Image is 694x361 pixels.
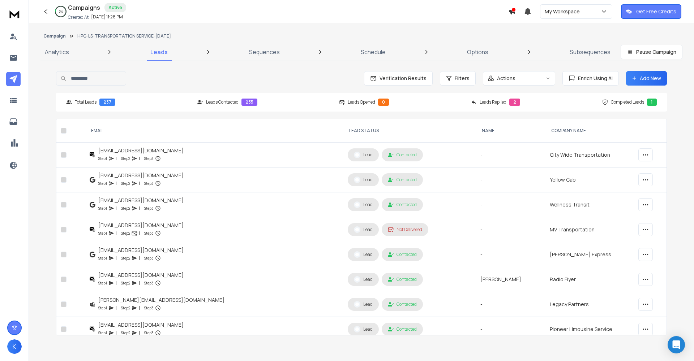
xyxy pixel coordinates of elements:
[144,329,154,336] p: Step 3
[121,205,130,212] p: Step 2
[98,247,184,254] div: [EMAIL_ADDRESS][DOMAIN_NAME]
[476,143,545,168] td: -
[40,43,73,61] a: Analytics
[59,9,63,14] p: 6 %
[476,317,545,342] td: -
[388,301,417,307] div: Contacted
[116,255,117,262] p: |
[570,48,611,56] p: Subsequences
[98,205,107,212] p: Step 1
[144,230,154,237] p: Step 3
[98,255,107,262] p: Step 1
[116,304,117,312] p: |
[545,317,634,342] td: Pioneer Limousine Service
[388,177,417,183] div: Contacted
[565,43,615,61] a: Subsequences
[139,230,140,237] p: |
[146,43,172,61] a: Leads
[245,43,284,61] a: Sequences
[68,14,90,20] p: Created At:
[121,230,130,237] p: Step 2
[354,152,373,158] div: Lead
[7,339,22,354] button: K
[241,99,257,106] div: 235
[121,329,130,336] p: Step 2
[139,329,140,336] p: |
[476,292,545,317] td: -
[343,119,476,143] th: LEAD STATUS
[476,242,545,267] td: -
[354,177,373,183] div: Lead
[361,48,386,56] p: Schedule
[144,304,154,312] p: Step 3
[98,197,184,204] div: [EMAIL_ADDRESS][DOMAIN_NAME]
[621,45,682,59] button: Pause Campaign
[121,304,130,312] p: Step 2
[668,336,685,353] div: Open Intercom Messenger
[388,152,417,158] div: Contacted
[476,267,545,292] td: [PERSON_NAME]
[545,119,634,143] th: Company Name
[545,242,634,267] td: [PERSON_NAME] Express
[388,202,417,208] div: Contacted
[545,8,583,15] p: My Workspace
[545,192,634,217] td: Wellness Transit
[85,119,343,143] th: EMAIL
[354,301,373,308] div: Lead
[388,252,417,257] div: Contacted
[354,326,373,332] div: Lead
[509,99,520,106] div: 2
[75,99,97,105] p: Total Leads
[77,33,171,39] p: HPG-LS-TRANSPORTATION SERVICE-[DATE]
[116,329,117,336] p: |
[354,226,373,233] div: Lead
[116,180,117,187] p: |
[476,192,545,217] td: -
[98,230,107,237] p: Step 1
[121,180,130,187] p: Step 2
[45,48,69,56] p: Analytics
[388,277,417,282] div: Contacted
[545,217,634,242] td: MV Transportation
[104,3,126,12] div: Active
[139,255,140,262] p: |
[139,180,140,187] p: |
[121,279,130,287] p: Step 2
[348,99,375,105] p: Leads Opened
[467,48,488,56] p: Options
[388,227,422,232] div: Not Delivered
[139,304,140,312] p: |
[356,43,390,61] a: Schedule
[354,276,373,283] div: Lead
[354,201,373,208] div: Lead
[621,4,681,19] button: Get Free Credits
[144,255,154,262] p: Step 3
[139,279,140,287] p: |
[99,99,115,106] div: 237
[98,172,184,179] div: [EMAIL_ADDRESS][DOMAIN_NAME]
[43,33,66,39] button: Campaign
[388,326,417,332] div: Contacted
[206,99,239,105] p: Leads Contacted
[98,329,107,336] p: Step 1
[497,75,515,82] p: Actions
[91,14,123,20] p: [DATE] 11:28 PM
[378,99,389,106] div: 0
[611,99,644,105] p: Completed Leads
[121,255,130,262] p: Step 2
[377,75,427,82] span: Verification Results
[354,251,373,258] div: Lead
[98,222,184,229] div: [EMAIL_ADDRESS][DOMAIN_NAME]
[116,205,117,212] p: |
[647,99,657,106] div: 1
[249,48,280,56] p: Sequences
[98,279,107,287] p: Step 1
[626,71,667,86] button: Add New
[562,71,619,86] button: Enrich Using AI
[98,147,184,154] div: [EMAIL_ADDRESS][DOMAIN_NAME]
[150,48,168,56] p: Leads
[545,267,634,292] td: Radio Flyer
[116,230,117,237] p: |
